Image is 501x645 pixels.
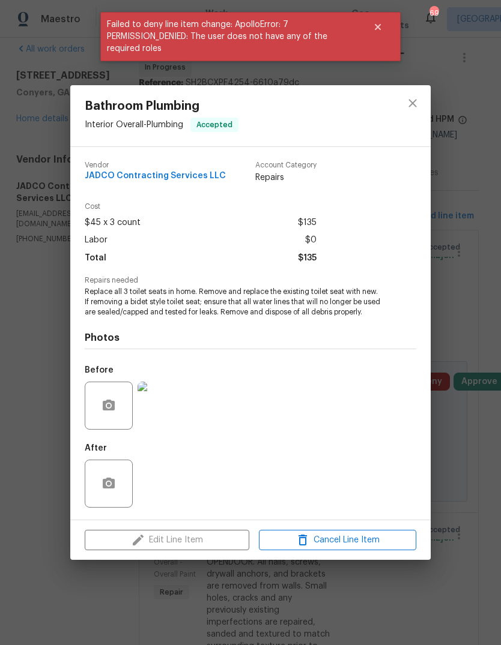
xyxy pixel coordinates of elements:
[100,12,358,61] span: Failed to deny line item change: ApolloError: 7 PERMISSION_DENIED: The user does not have any of ...
[430,7,438,19] div: 69
[263,533,413,548] span: Cancel Line Item
[85,214,141,232] span: $45 x 3 count
[298,250,317,267] span: $135
[85,332,416,344] h4: Photos
[85,121,183,129] span: Interior Overall - Plumbing
[255,161,317,169] span: Account Category
[85,287,383,317] span: Replace all 3 toilet seats in home. Remove and replace the existing toilet seat with new. If remo...
[85,172,226,181] span: JADCO Contracting Services LLC
[255,172,317,184] span: Repairs
[85,366,114,374] h5: Before
[85,203,317,211] span: Cost
[305,232,317,249] span: $0
[85,444,107,452] h5: After
[358,15,398,39] button: Close
[259,530,416,551] button: Cancel Line Item
[85,250,106,267] span: Total
[85,232,108,249] span: Labor
[298,214,317,232] span: $135
[398,89,427,118] button: close
[192,119,237,131] span: Accepted
[85,277,416,284] span: Repairs needed
[85,161,226,169] span: Vendor
[85,100,238,113] span: Bathroom Plumbing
